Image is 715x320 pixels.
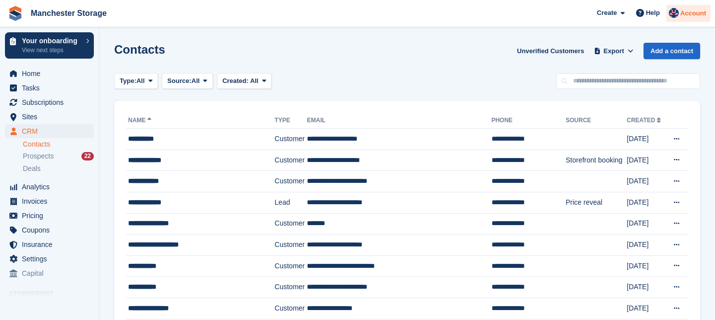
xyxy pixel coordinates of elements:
[22,238,81,251] span: Insurance
[492,113,566,129] th: Phone
[22,46,81,55] p: View next steps
[592,43,636,59] button: Export
[275,192,307,213] td: Lead
[23,140,94,149] a: Contacts
[250,77,259,84] span: All
[5,194,94,208] a: menu
[27,5,111,21] a: Manchester Storage
[275,113,307,129] th: Type
[627,277,666,298] td: [DATE]
[275,150,307,171] td: Customer
[22,95,81,109] span: Subscriptions
[162,73,213,89] button: Source: All
[566,113,627,129] th: Source
[275,298,307,319] td: Customer
[23,163,94,174] a: Deals
[627,255,666,277] td: [DATE]
[22,124,81,138] span: CRM
[275,255,307,277] td: Customer
[646,8,660,18] span: Help
[5,67,94,80] a: menu
[22,209,81,223] span: Pricing
[627,298,666,319] td: [DATE]
[22,180,81,194] span: Analytics
[627,192,666,213] td: [DATE]
[5,266,94,280] a: menu
[5,252,94,266] a: menu
[513,43,588,59] a: Unverified Customers
[5,95,94,109] a: menu
[275,171,307,192] td: Customer
[5,209,94,223] a: menu
[22,81,81,95] span: Tasks
[307,113,491,129] th: Email
[5,32,94,59] a: Your onboarding View next steps
[275,235,307,256] td: Customer
[627,150,666,171] td: [DATE]
[5,124,94,138] a: menu
[275,213,307,235] td: Customer
[222,77,249,84] span: Created:
[597,8,617,18] span: Create
[5,180,94,194] a: menu
[22,37,81,44] p: Your onboarding
[81,152,94,160] div: 22
[643,43,700,59] a: Add a contact
[5,223,94,237] a: menu
[627,171,666,192] td: [DATE]
[604,46,624,56] span: Export
[22,67,81,80] span: Home
[5,81,94,95] a: menu
[275,129,307,150] td: Customer
[217,73,272,89] button: Created: All
[128,117,153,124] a: Name
[627,129,666,150] td: [DATE]
[627,117,663,124] a: Created
[23,152,54,161] span: Prospects
[9,289,99,299] span: Storefront
[8,6,23,21] img: stora-icon-8386f47178a22dfd0bd8f6a31ec36ba5ce8667c1dd55bd0f319d3a0aa187defe.svg
[114,43,165,56] h1: Contacts
[23,164,41,173] span: Deals
[192,76,200,86] span: All
[137,76,145,86] span: All
[22,223,81,237] span: Coupons
[5,238,94,251] a: menu
[5,110,94,124] a: menu
[680,8,706,18] span: Account
[627,213,666,235] td: [DATE]
[22,252,81,266] span: Settings
[120,76,137,86] span: Type:
[566,150,627,171] td: Storefront booking
[275,277,307,298] td: Customer
[22,110,81,124] span: Sites
[22,194,81,208] span: Invoices
[23,151,94,161] a: Prospects 22
[22,266,81,280] span: Capital
[566,192,627,213] td: Price reveal
[114,73,158,89] button: Type: All
[167,76,191,86] span: Source:
[627,235,666,256] td: [DATE]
